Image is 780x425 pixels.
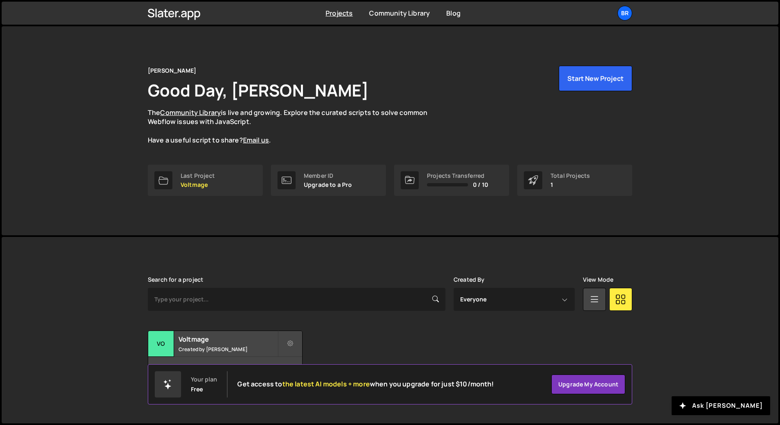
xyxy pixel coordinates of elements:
label: Created By [454,276,485,283]
p: The is live and growing. Explore the curated scripts to solve common Webflow issues with JavaScri... [148,108,443,145]
p: Upgrade to a Pro [304,181,352,188]
a: Blog [446,9,461,18]
button: Start New Project [559,66,632,91]
h1: Good Day, [PERSON_NAME] [148,79,369,101]
button: Ask [PERSON_NAME] [672,396,770,415]
p: Voltmage [181,181,215,188]
a: br [617,6,632,21]
div: Projects Transferred [427,172,488,179]
div: Your plan [191,376,217,383]
label: Search for a project [148,276,203,283]
a: Email us [243,136,269,145]
a: Community Library [160,108,221,117]
h2: Voltmage [179,335,278,344]
label: View Mode [583,276,613,283]
input: Type your project... [148,288,445,311]
a: Vo Voltmage Created by [PERSON_NAME] 2 pages, last updated by [PERSON_NAME] [DATE] [148,331,303,382]
a: Upgrade my account [551,374,625,394]
div: Total Projects [551,172,590,179]
div: 2 pages, last updated by [PERSON_NAME] [DATE] [148,357,302,381]
div: Last Project [181,172,215,179]
a: Community Library [369,9,430,18]
h2: Get access to when you upgrade for just $10/month! [237,380,494,388]
div: Free [191,386,203,393]
span: the latest AI models + more [282,379,370,388]
a: Projects [326,9,353,18]
p: 1 [551,181,590,188]
div: Member ID [304,172,352,179]
div: Vo [148,331,174,357]
a: Last Project Voltmage [148,165,263,196]
div: [PERSON_NAME] [148,66,196,76]
span: 0 / 10 [473,181,488,188]
small: Created by [PERSON_NAME] [179,346,278,353]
